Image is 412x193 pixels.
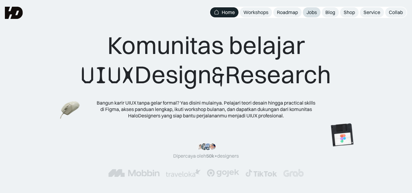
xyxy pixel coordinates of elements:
[96,100,316,119] div: Bangun karir UIUX tanpa gelar formal? Yas disini mulainya. Pelajari teori desain hingga practical...
[389,9,403,16] div: Collab
[277,9,298,16] div: Roadmap
[344,9,355,16] div: Shop
[306,9,317,16] div: Jobs
[240,7,272,17] a: Workshops
[340,7,359,17] a: Shop
[273,7,302,17] a: Roadmap
[325,9,335,16] div: Blog
[81,30,331,90] div: Komunitas belajar Design Research
[173,153,239,159] div: Dipercaya oleh designers
[385,7,407,17] a: Collab
[212,61,225,90] span: &
[81,61,134,90] span: UIUX
[243,9,268,16] div: Workshops
[222,9,235,16] div: Home
[303,7,321,17] a: Jobs
[360,7,384,17] a: Service
[210,7,238,17] a: Home
[206,153,217,159] span: 50k+
[322,7,339,17] a: Blog
[364,9,380,16] div: Service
